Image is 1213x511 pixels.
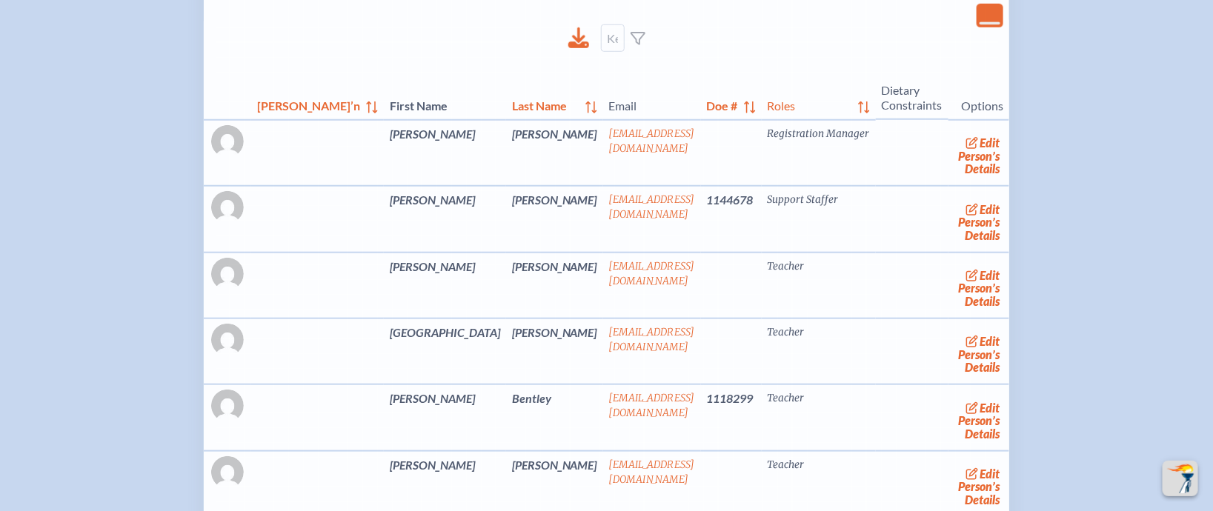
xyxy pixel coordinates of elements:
[506,253,603,318] td: [PERSON_NAME]
[980,334,1000,348] span: edit
[980,136,1000,150] span: edit
[506,186,603,252] td: [PERSON_NAME]
[954,464,1004,510] a: editPerson’s Details
[601,24,625,52] input: Keyword Filter
[1163,461,1198,496] button: Scroll Top
[211,258,244,290] img: Gravatar
[980,202,1000,216] span: edit
[211,125,244,158] img: Gravatar
[762,384,876,450] td: Teacher
[701,384,762,450] td: 1118299
[506,120,603,186] td: [PERSON_NAME]
[954,133,1004,179] a: editPerson’s Details
[954,198,1004,245] a: editPerson’s Details
[609,458,695,486] a: [EMAIL_ADDRESS][DOMAIN_NAME]
[211,324,244,356] img: Gravatar
[384,318,506,384] td: [GEOGRAPHIC_DATA]
[609,193,695,221] a: [EMAIL_ADDRESS][DOMAIN_NAME]
[506,384,603,450] td: Bentley
[882,80,943,113] span: Dietary Constraints
[384,186,506,252] td: [PERSON_NAME]
[512,96,579,113] span: Last Name
[768,96,852,113] span: Roles
[609,326,695,353] a: [EMAIL_ADDRESS][DOMAIN_NAME]
[762,186,876,252] td: Support Staffer
[707,96,738,113] span: Doe #
[568,27,589,49] div: Download to CSV
[609,260,695,287] a: [EMAIL_ADDRESS][DOMAIN_NAME]
[257,96,360,113] span: [PERSON_NAME]’n
[390,96,500,113] span: First Name
[980,401,1000,415] span: edit
[980,268,1000,282] span: edit
[954,265,1004,312] a: editPerson’s Details
[701,186,762,252] td: 1144678
[980,467,1000,481] span: edit
[1166,464,1195,493] img: To the top
[954,331,1004,378] a: editPerson’s Details
[762,318,876,384] td: Teacher
[609,392,695,419] a: [EMAIL_ADDRESS][DOMAIN_NAME]
[609,127,695,155] a: [EMAIL_ADDRESS][DOMAIN_NAME]
[211,456,244,489] img: Gravatar
[762,253,876,318] td: Teacher
[506,318,603,384] td: [PERSON_NAME]
[609,96,695,113] span: Email
[211,390,244,422] img: Gravatar
[211,191,244,224] img: Gravatar
[384,384,506,450] td: [PERSON_NAME]
[384,253,506,318] td: [PERSON_NAME]
[954,96,1004,113] span: Options
[762,120,876,186] td: Registration Manager
[384,120,506,186] td: [PERSON_NAME]
[954,397,1004,444] a: editPerson’s Details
